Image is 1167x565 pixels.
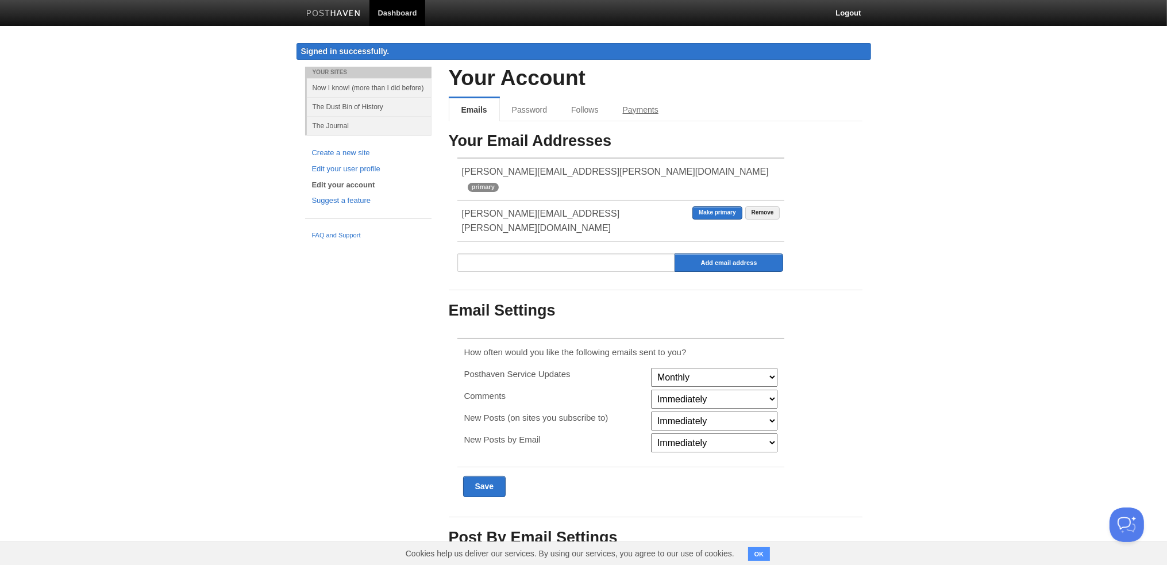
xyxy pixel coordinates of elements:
[675,253,784,272] input: Add email address
[449,98,500,121] a: Emails
[305,67,432,78] li: Your Sites
[449,529,862,547] h3: Post By Email Settings
[462,167,769,176] span: [PERSON_NAME][EMAIL_ADDRESS][PERSON_NAME][DOMAIN_NAME]
[306,10,361,18] img: Posthaven-bar
[312,163,425,175] a: Edit your user profile
[468,183,499,192] span: primary
[464,368,644,380] p: Posthaven Service Updates
[745,206,780,220] a: Remove
[462,209,620,233] span: [PERSON_NAME][EMAIL_ADDRESS][PERSON_NAME][DOMAIN_NAME]
[611,98,671,121] a: Payments
[464,433,644,445] p: New Posts by Email
[464,390,644,402] p: Comments
[463,476,506,497] input: Save
[312,179,425,191] a: Edit your account
[307,116,432,135] a: The Journal
[449,302,862,320] h3: Email Settings
[559,98,610,121] a: Follows
[449,133,862,150] h3: Your Email Addresses
[394,542,746,565] span: Cookies help us deliver our services. By using our services, you agree to our use of cookies.
[464,346,778,358] p: How often would you like the following emails sent to you?
[312,230,425,241] a: FAQ and Support
[748,547,771,561] button: OK
[307,78,432,97] a: Now I know! (more than I did before)
[296,43,871,60] div: Signed in successfully.
[312,195,425,207] a: Suggest a feature
[312,147,425,159] a: Create a new site
[1110,508,1144,542] iframe: Help Scout Beacon - Open
[500,98,559,121] a: Password
[464,412,644,424] p: New Posts (on sites you subscribe to)
[449,67,862,90] h2: Your Account
[307,97,432,116] a: The Dust Bin of History
[692,206,742,220] a: Make primary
